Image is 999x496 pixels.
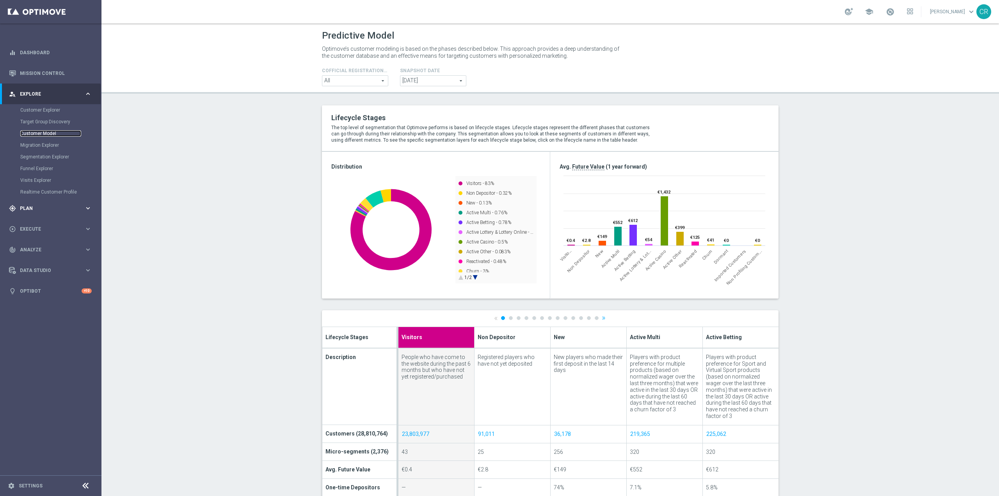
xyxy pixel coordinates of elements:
[84,246,92,253] i: keyboard_arrow_right
[400,68,466,73] h4: Snapshot Date
[587,316,591,320] a: 12
[645,237,652,242] text: €54
[466,190,512,196] text: Non Depositor - 0.32%
[20,174,101,186] div: Visits Explorer
[20,206,84,211] span: Plan
[322,30,394,41] h1: Predictive Model
[9,91,16,98] i: person_search
[20,186,101,198] div: Realtime Customer Profile
[20,119,81,125] a: Target Group Discovery
[9,91,92,97] button: person_search Explore keyboard_arrow_right
[630,430,651,438] a: 219,365
[478,430,495,438] a: 91,011
[84,90,92,98] i: keyboard_arrow_right
[9,247,92,253] button: track_changes Analyze keyboard_arrow_right
[571,316,575,320] a: 10
[678,249,698,269] span: Reactivated
[466,239,508,245] text: Active Casino - 0.5%
[464,275,472,280] text: 1/2
[600,249,620,269] span: Active Multi
[466,259,506,264] text: Reactivated - 0.48%
[20,247,84,252] span: Analyze
[701,249,714,261] span: Churn
[706,449,775,455] div: 320
[20,107,81,113] a: Customer Explorer
[478,332,515,341] span: Non Depositor
[582,238,591,243] text: €2.8
[9,288,16,295] i: lightbulb
[554,449,623,455] div: 256
[20,42,92,63] a: Dashboard
[9,70,92,76] button: Mission Control
[9,267,92,274] button: Data Studio keyboard_arrow_right
[630,449,699,455] div: 320
[20,163,101,174] div: Funnel Explorer
[20,154,81,160] a: Segmentation Explorer
[20,142,81,148] a: Migration Explorer
[559,249,573,262] span: Visitors
[554,354,623,373] div: New players who made their first deposit in the last 14 days
[478,354,547,367] div: Registered players who have not yet deposited
[84,225,92,233] i: keyboard_arrow_right
[9,288,92,294] button: lightbulb Optibot +10
[402,449,471,455] div: 43
[517,316,521,320] a: 3
[630,354,699,413] div: Players with product preference for multiple products (based on normalized wager over the last th...
[466,220,511,225] text: Active Betting - 0.78%
[9,267,84,274] div: Data Studio
[325,332,368,341] span: Lifecycle Stages
[929,6,976,18] a: [PERSON_NAME]keyboard_arrow_down
[466,229,533,235] text: Active Lottery & Lottery Online - …
[707,238,714,243] text: €41
[322,45,622,59] p: Optimove’s customer modeling is based on the phases described below. This approach provides a dee...
[322,348,398,425] td: Description
[619,249,652,282] div: Active Lottery & Lottery Online
[8,482,15,489] i: settings
[331,163,540,170] h3: Distribution
[524,316,528,320] a: 4
[613,220,622,225] text: €552
[706,430,727,438] a: 225,062
[402,354,471,380] div: People who have come to the website during the past 6 months but who have not yet registered/purc...
[567,238,575,243] text: €0.4
[554,484,623,491] div: 74%
[690,235,700,240] text: €125
[478,466,547,473] div: €2.8
[706,354,775,420] div: Players with product preference for Sport and Virtual Sport products (based on normalized wager o...
[566,249,591,274] span: Non Depositor
[755,238,760,243] text: €0
[402,484,471,491] div: —
[9,205,84,212] div: Plan
[82,288,92,293] div: +10
[560,164,571,170] span: Avg.
[706,332,742,341] span: Active Betting
[20,268,84,273] span: Data Studio
[20,177,81,183] a: Visits Explorer
[9,246,16,253] i: track_changes
[556,316,560,320] a: 8
[20,128,101,139] div: Customer Model
[9,205,92,212] button: gps_fixed Plan keyboard_arrow_right
[20,63,92,84] a: Mission Control
[322,443,398,461] td: Micro-segments (2,376)
[466,181,494,186] text: Visitors - 83%
[466,210,507,215] text: Active Multi - 0.76%
[20,165,81,172] a: Funnel Explorer
[9,226,92,232] button: play_circle_outline Execute keyboard_arrow_right
[613,249,636,272] span: Active Betting
[331,113,657,123] h2: Lifecycle Stages
[594,249,604,258] span: New
[865,7,873,16] span: school
[628,218,638,223] text: €612
[322,68,388,73] h4: Cofficial Registrationtype Filter
[725,249,763,286] div: Non Profiling Customer
[9,246,84,253] div: Analyze
[9,50,92,56] button: equalizer Dashboard
[630,332,660,341] span: Active Multi
[602,315,606,320] a: »
[478,449,547,455] div: 25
